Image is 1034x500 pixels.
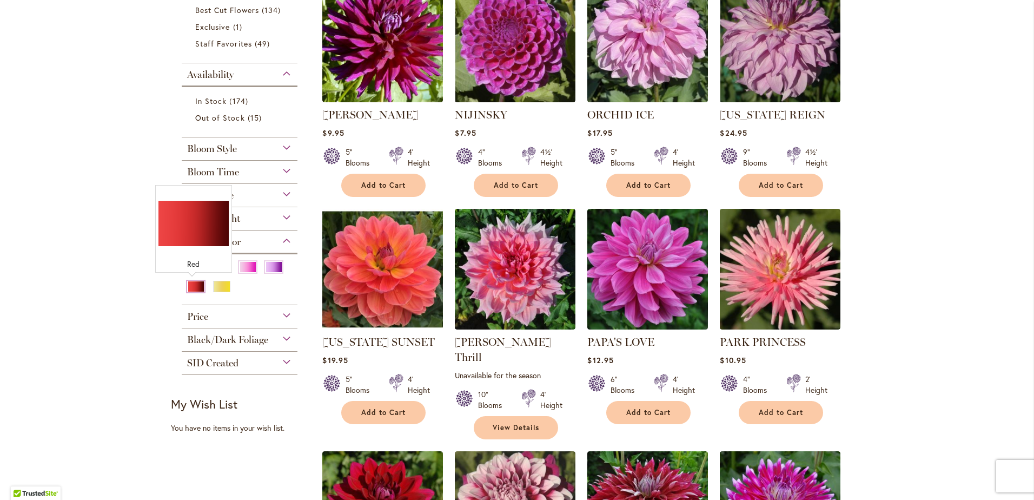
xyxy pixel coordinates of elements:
span: $9.95 [322,128,344,138]
div: 4½' Height [805,147,827,168]
a: [PERSON_NAME] [322,108,419,121]
span: Out of Stock [195,113,245,123]
button: Add to Cart [606,174,691,197]
div: 4" Blooms [478,147,508,168]
span: Add to Cart [494,181,538,190]
button: Add to Cart [739,401,823,424]
span: Add to Cart [361,181,406,190]
div: 4" Blooms [743,374,773,396]
a: ORCHID ICE [587,94,708,104]
span: Add to Cart [759,181,803,190]
span: SID Created [187,357,238,369]
span: Add to Cart [626,181,671,190]
img: OREGON SUNSET [322,209,443,330]
a: View Details [474,416,558,439]
a: Staff Favorites [195,38,287,49]
span: Staff Favorites [195,38,252,49]
iframe: Launch Accessibility Center [8,462,38,492]
div: 9" Blooms [743,147,773,168]
span: View Details [493,423,539,432]
a: OREGON REIGN [720,94,840,104]
div: 4' Height [673,147,695,168]
strong: My Wish List [171,396,237,412]
span: Black/Dark Foliage [187,334,268,346]
button: Add to Cart [341,401,426,424]
div: 6" Blooms [611,374,641,396]
span: Bloom Style [187,143,237,155]
a: PARK PRINCESS [720,321,840,332]
div: 10" Blooms [478,389,508,411]
a: Exclusive [195,21,287,32]
div: 4' Height [408,147,430,168]
div: Red [158,259,229,269]
a: PAPA'S LOVE [587,335,654,348]
img: Otto's Thrill [455,209,575,330]
div: 5" Blooms [346,374,376,396]
div: 4' Height [673,374,695,396]
span: $7.95 [455,128,476,138]
a: [US_STATE] SUNSET [322,335,435,348]
img: PAPA'S LOVE [587,209,708,330]
div: 4' Height [540,389,562,411]
a: Best Cut Flowers [195,4,287,16]
div: 2' Height [805,374,827,396]
span: Price [187,311,208,323]
span: Availability [187,69,234,81]
span: $17.95 [587,128,612,138]
div: You have no items in your wish list. [171,423,315,433]
a: ORCHID ICE [587,108,654,121]
button: Add to Cart [606,401,691,424]
img: PARK PRINCESS [720,209,840,330]
a: [PERSON_NAME] Thrill [455,335,551,364]
span: 49 [255,38,273,49]
a: In Stock 174 [195,95,287,107]
span: $24.95 [720,128,747,138]
a: NADINE JESSIE [322,94,443,104]
span: 134 [262,4,283,16]
a: Otto's Thrill [455,321,575,332]
a: OREGON SUNSET [322,321,443,332]
span: 174 [229,95,250,107]
span: Add to Cart [759,408,803,417]
a: Out of Stock 15 [195,112,287,123]
p: Unavailable for the season [455,370,575,380]
a: [US_STATE] REIGN [720,108,825,121]
span: Add to Cart [626,408,671,417]
span: $10.95 [720,355,746,365]
button: Add to Cart [739,174,823,197]
a: NIJINSKY [455,94,575,104]
span: Bloom Time [187,166,239,178]
button: Add to Cart [474,174,558,197]
span: $19.95 [322,355,348,365]
div: 4' Height [408,374,430,396]
div: 5" Blooms [611,147,641,168]
span: Best Cut Flowers [195,5,259,15]
span: 15 [248,112,264,123]
span: Add to Cart [361,408,406,417]
span: In Stock [195,96,227,106]
button: Add to Cart [341,174,426,197]
span: Exclusive [195,22,230,32]
a: PAPA'S LOVE [587,321,708,332]
a: NIJINSKY [455,108,507,121]
div: 4½' Height [540,147,562,168]
a: PARK PRINCESS [720,335,806,348]
div: 5" Blooms [346,147,376,168]
span: 1 [233,21,245,32]
span: $12.95 [587,355,613,365]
